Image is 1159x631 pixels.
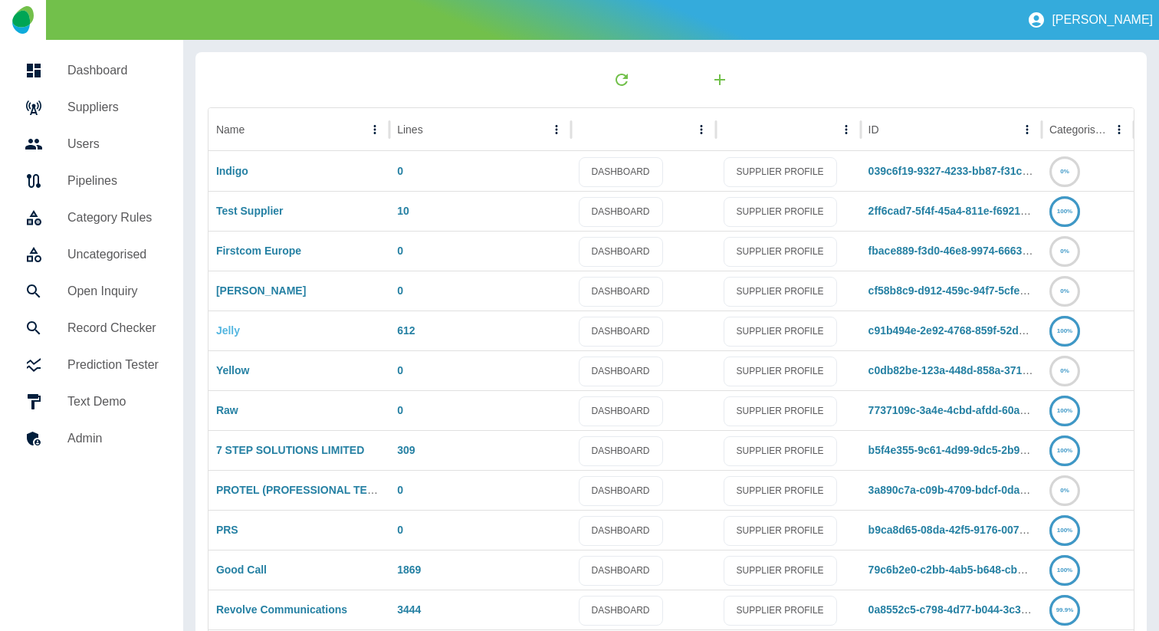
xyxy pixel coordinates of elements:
[579,516,663,546] a: DASHBOARD
[1016,119,1038,140] button: ID column menu
[1049,364,1080,376] a: 0%
[868,603,1075,616] a: 0a8552c5-c798-4d77-b044-3c379717cb27
[868,444,1074,456] a: b5f4e355-9c61-4d99-9dc5-2b902094448c
[397,524,403,536] a: 0
[579,317,663,347] a: DASHBOARD
[1049,165,1080,177] a: 0%
[67,393,159,411] h5: Text Demo
[216,324,240,337] a: Jelly
[1049,524,1080,536] a: 100%
[1060,288,1069,294] text: 0%
[1049,123,1107,136] div: Categorised
[12,199,171,236] a: Category Rules
[12,163,171,199] a: Pipelines
[12,89,171,126] a: Suppliers
[868,245,1065,257] a: fbace889-f3d0-46e8-9974-6663fe4f709a
[216,404,238,416] a: Raw
[579,436,663,466] a: DASHBOARD
[397,364,403,376] a: 0
[724,436,837,466] a: SUPPLIER PROFILE
[579,357,663,386] a: DASHBOARD
[868,324,1072,337] a: c91b494e-2e92-4768-859f-52dc5ac54262
[216,245,301,257] a: Firstcom Europe
[67,245,159,264] h5: Uncategorised
[1056,606,1074,613] text: 99.9%
[724,157,837,187] a: SUPPLIER PROFILE
[67,319,159,337] h5: Record Checker
[67,61,159,80] h5: Dashboard
[868,284,1068,297] a: cf58b8c9-d912-459c-94f7-5cfe21889ae9
[397,484,403,496] a: 0
[216,284,306,297] a: [PERSON_NAME]
[724,516,837,546] a: SUPPLIER PROFILE
[216,564,267,576] a: Good Call
[12,52,171,89] a: Dashboard
[868,165,1072,177] a: 039c6f19-9327-4233-bb87-f31c2ebda792
[1060,168,1069,175] text: 0%
[579,476,663,506] a: DASHBOARD
[397,205,409,217] a: 10
[724,556,837,586] a: SUPPLIER PROFILE
[724,197,837,227] a: SUPPLIER PROFILE
[579,596,663,626] a: DASHBOARD
[216,524,238,536] a: PRS
[579,396,663,426] a: DASHBOARD
[579,197,663,227] a: DASHBOARD
[1049,444,1080,456] a: 100%
[67,98,159,117] h5: Suppliers
[67,172,159,190] h5: Pipelines
[1060,487,1069,494] text: 0%
[216,484,528,496] a: PROTEL (PROFESSIONAL TELECOMS) SOLUTIONS LIMITED
[364,119,386,140] button: Name column menu
[868,205,1063,217] a: 2ff6cad7-5f4f-45a4-811e-f6921a10bceb
[216,165,248,177] a: Indigo
[67,356,159,374] h5: Prediction Tester
[1057,447,1072,454] text: 100%
[12,347,171,383] a: Prediction Tester
[1057,567,1072,573] text: 100%
[691,119,712,140] button: column menu
[1049,484,1080,496] a: 0%
[1052,13,1153,27] p: [PERSON_NAME]
[216,364,250,376] a: Yellow
[868,123,879,136] div: ID
[397,123,422,136] div: Lines
[724,277,837,307] a: SUPPLIER PROFILE
[724,396,837,426] a: SUPPLIER PROFILE
[1049,603,1080,616] a: 99.9%
[397,404,403,416] a: 0
[836,119,857,140] button: column menu
[1057,527,1072,534] text: 100%
[216,444,364,456] a: 7 STEP SOLUTIONS LIMITED
[397,564,421,576] a: 1869
[397,603,421,616] a: 3444
[397,444,415,456] a: 309
[12,383,171,420] a: Text Demo
[868,564,1078,576] a: 79c6b2e0-c2bb-4ab5-b648-cb26c85b194a
[12,420,171,457] a: Admin
[1049,245,1080,257] a: 0%
[67,429,159,448] h5: Admin
[397,245,403,257] a: 0
[579,556,663,586] a: DASHBOARD
[1049,404,1080,416] a: 100%
[1108,119,1130,140] button: Categorised column menu
[216,123,245,136] div: Name
[579,237,663,267] a: DASHBOARD
[724,476,837,506] a: SUPPLIER PROFILE
[1057,208,1072,215] text: 100%
[67,282,159,301] h5: Open Inquiry
[216,205,284,217] a: Test Supplier
[724,357,837,386] a: SUPPLIER PROFILE
[1049,324,1080,337] a: 100%
[579,157,663,187] a: DASHBOARD
[724,317,837,347] a: SUPPLIER PROFILE
[1049,205,1080,217] a: 100%
[67,209,159,227] h5: Category Rules
[397,165,403,177] a: 0
[1060,367,1069,374] text: 0%
[12,126,171,163] a: Users
[1049,564,1080,576] a: 100%
[1057,407,1072,414] text: 100%
[868,364,1075,376] a: c0db82be-123a-448d-858a-371988db28fb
